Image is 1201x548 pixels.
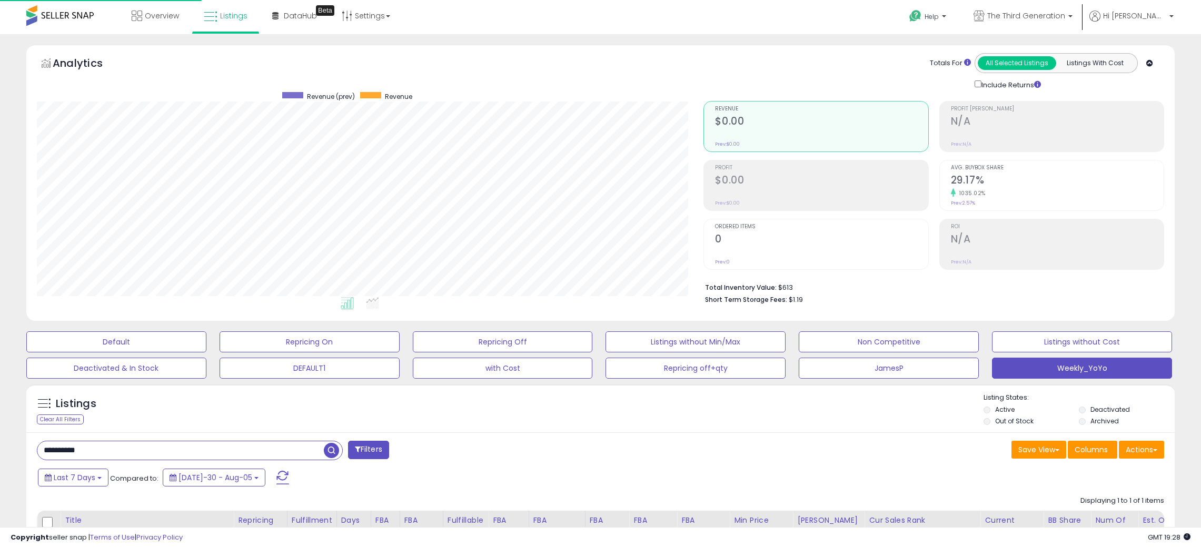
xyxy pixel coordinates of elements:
button: [DATE]-30 - Aug-05 [163,469,265,486]
small: Prev: 2.57% [951,200,975,206]
div: Current Buybox Price [985,515,1039,537]
h5: Listings [56,397,96,411]
div: FBA Reserved Qty [590,515,625,548]
h5: Analytics [53,56,123,73]
button: Non Competitive [799,331,979,352]
div: Repricing [238,515,283,526]
div: FBA inbound Qty [493,515,524,548]
span: Compared to: [110,473,158,483]
a: Privacy Policy [136,532,183,542]
button: Columns [1068,441,1117,459]
label: Archived [1090,417,1119,425]
span: Revenue [715,106,928,112]
a: Help [901,2,957,34]
button: Actions [1119,441,1164,459]
label: Active [995,405,1015,414]
button: All Selected Listings [978,56,1056,70]
small: Prev: N/A [951,259,971,265]
button: Repricing On [220,331,400,352]
div: FBA Available Qty [404,515,439,548]
span: [DATE]-30 - Aug-05 [178,472,252,483]
h2: N/A [951,233,1164,247]
button: Deactivated & In Stock [26,358,206,379]
span: The Third Generation [987,11,1065,21]
span: Profit [715,165,928,171]
button: DEFAULT1 [220,358,400,379]
strong: Copyright [11,532,49,542]
span: 2025-08-13 19:28 GMT [1148,532,1190,542]
h2: 0 [715,233,928,247]
h2: 29.17% [951,174,1164,188]
small: Prev: $0.00 [715,200,740,206]
h2: N/A [951,115,1164,129]
div: Cur Sales Rank [869,515,976,526]
div: Num of Comp. [1095,515,1134,537]
div: Include Returns [967,78,1054,90]
span: Ordered Items [715,224,928,230]
span: ROI [951,224,1164,230]
span: Columns [1075,444,1108,455]
div: Displaying 1 to 1 of 1 items [1080,496,1164,506]
button: Filters [348,441,389,459]
span: Avg. Buybox Share [951,165,1164,171]
div: FBA Warehouse Qty [681,515,725,548]
small: Prev: N/A [951,141,971,147]
div: Days Cover [341,515,366,537]
button: Default [26,331,206,352]
b: Total Inventory Value: [705,283,777,292]
span: Revenue [385,92,412,101]
button: Last 7 Days [38,469,108,486]
a: Hi [PERSON_NAME] [1089,11,1174,34]
button: Listings With Cost [1056,56,1134,70]
button: Weekly_YoYo [992,358,1172,379]
span: Profit [PERSON_NAME] [951,106,1164,112]
p: Listing States: [984,393,1175,403]
button: Repricing Off [413,331,593,352]
span: $1.19 [789,295,803,305]
span: Last 7 Days [54,472,95,483]
i: Get Help [909,9,922,23]
b: Short Term Storage Fees: [705,295,787,304]
li: $613 [705,280,1156,293]
div: Totals For [930,58,971,68]
span: DataHub [284,11,317,21]
button: Listings without Cost [992,331,1172,352]
div: Clear All Filters [37,414,84,424]
span: Listings [220,11,247,21]
div: [PERSON_NAME] [797,515,860,526]
h2: $0.00 [715,174,928,188]
span: Hi [PERSON_NAME] [1103,11,1166,21]
small: Prev: 0 [715,259,730,265]
a: Terms of Use [90,532,135,542]
div: BB Share 24h. [1048,515,1086,537]
div: FBA Total Qty [375,515,395,548]
div: Fulfillment Cost [292,515,332,537]
span: Help [925,12,939,21]
button: JamesP [799,358,979,379]
div: Title [65,515,229,526]
div: seller snap | | [11,533,183,543]
div: Fulfillable Quantity [448,515,484,537]
div: FBA Researching Qty [533,515,581,548]
small: Prev: $0.00 [715,141,740,147]
div: Tooltip anchor [316,5,334,16]
div: FBA Unsellable Qty [633,515,672,548]
button: Listings without Min/Max [606,331,786,352]
span: Overview [145,11,179,21]
h2: $0.00 [715,115,928,129]
label: Out of Stock [995,417,1034,425]
small: 1035.02% [956,189,986,197]
span: Revenue (prev) [307,92,355,101]
button: Save View [1011,441,1066,459]
div: Min Price [734,515,788,526]
button: Repricing off+qty [606,358,786,379]
button: with Cost [413,358,593,379]
label: Deactivated [1090,405,1130,414]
